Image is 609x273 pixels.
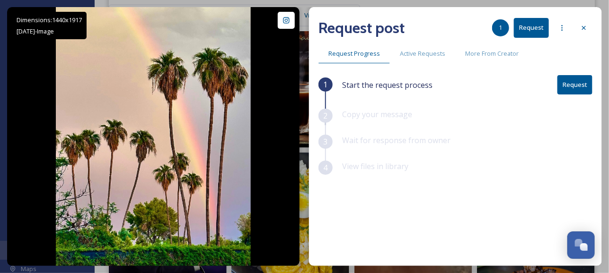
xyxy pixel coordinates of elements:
[324,162,328,173] span: 4
[324,136,328,147] span: 3
[567,231,595,259] button: Open Chat
[324,110,328,121] span: 2
[400,49,445,58] span: Active Requests
[56,7,251,266] img: A very fitting rainbow this evening in the Valley. . #explorearizona #chandlerarizona #nonsoonmon...
[514,18,549,37] button: Request
[328,49,380,58] span: Request Progress
[499,23,503,32] span: 1
[342,135,450,145] span: Wait for response from owner
[342,79,432,91] span: Start the request process
[342,109,412,119] span: Copy your message
[465,49,519,58] span: More From Creator
[557,75,592,94] button: Request
[17,27,54,35] span: [DATE] - Image
[318,17,405,39] h2: Request post
[324,79,328,90] span: 1
[17,16,82,24] span: Dimensions: 1440 x 1917
[342,161,408,171] span: View files in library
